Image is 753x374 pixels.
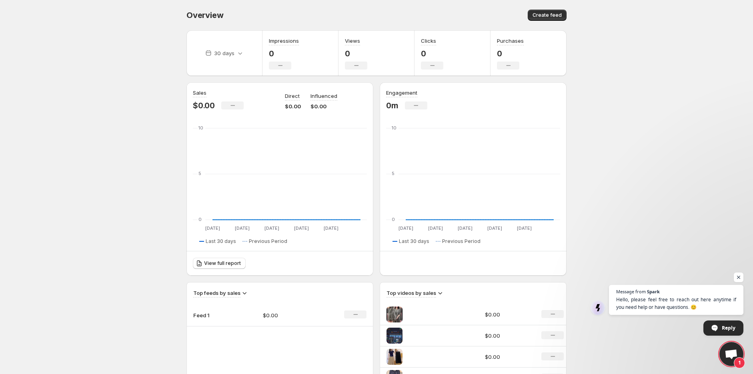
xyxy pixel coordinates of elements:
[485,310,532,318] p: $0.00
[345,37,360,45] h3: Views
[485,332,532,340] p: $0.00
[193,289,240,297] h3: Top feeds by sales
[186,10,223,20] span: Overview
[421,49,443,58] p: 0
[198,217,202,222] text: 0
[497,49,524,58] p: 0
[428,225,443,231] text: [DATE]
[392,171,395,176] text: 5
[392,125,397,131] text: 10
[528,10,567,21] button: Create feed
[647,289,660,294] span: Spark
[517,225,532,231] text: [DATE]
[206,238,236,245] span: Last 30 days
[285,102,301,110] p: $0.00
[386,101,399,110] p: 0m
[616,296,736,311] span: Hello, please feel free to reach out here anytime if you need help or have questions. 😊
[734,357,745,368] span: 1
[193,89,206,97] h3: Sales
[399,238,429,245] span: Last 30 days
[399,225,413,231] text: [DATE]
[204,260,241,267] span: View full report
[392,217,395,222] text: 0
[345,49,367,58] p: 0
[193,258,246,269] a: View full report
[269,49,299,58] p: 0
[719,342,743,366] div: Open chat
[386,89,417,97] h3: Engagement
[264,225,279,231] text: [DATE]
[198,171,201,176] text: 5
[193,311,233,319] p: Feed 1
[722,321,735,335] span: Reply
[310,92,337,100] p: Influenced
[214,49,234,57] p: 30 days
[533,12,562,18] span: Create feed
[205,225,220,231] text: [DATE]
[421,37,436,45] h3: Clicks
[458,225,473,231] text: [DATE]
[442,238,481,245] span: Previous Period
[235,225,250,231] text: [DATE]
[269,37,299,45] h3: Impressions
[294,225,309,231] text: [DATE]
[616,289,646,294] span: Message from
[249,238,287,245] span: Previous Period
[310,102,337,110] p: $0.00
[324,225,338,231] text: [DATE]
[198,125,203,131] text: 10
[193,101,215,110] p: $0.00
[263,311,320,319] p: $0.00
[387,289,436,297] h3: Top videos by sales
[285,92,300,100] p: Direct
[485,353,532,361] p: $0.00
[487,225,502,231] text: [DATE]
[497,37,524,45] h3: Purchases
